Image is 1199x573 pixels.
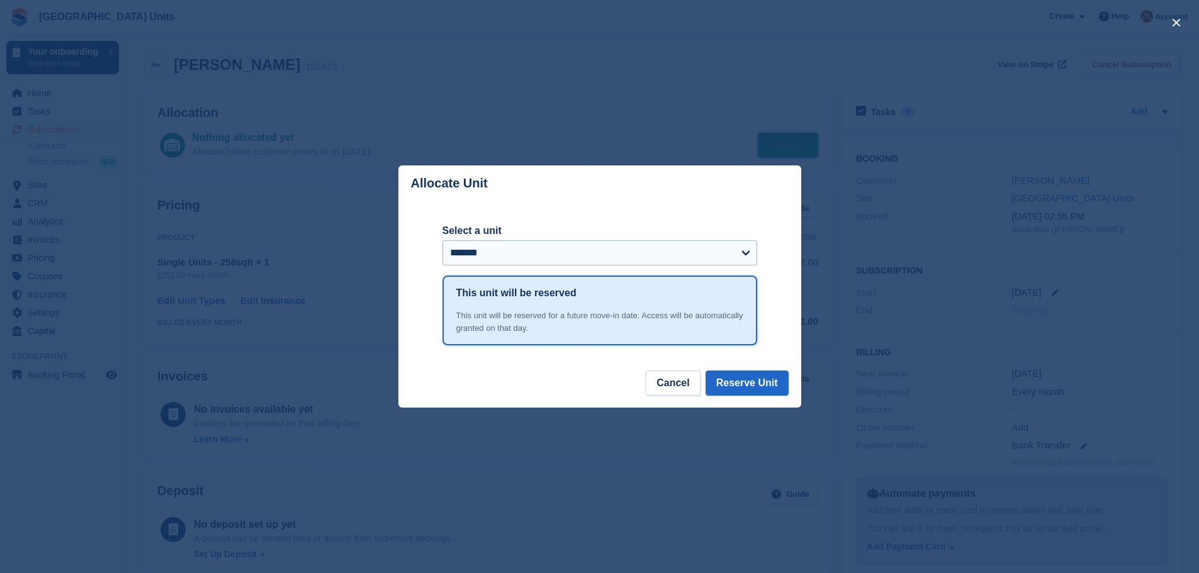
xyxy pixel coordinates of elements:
[646,370,700,396] button: Cancel
[411,176,488,191] p: Allocate Unit
[456,286,577,301] h1: This unit will be reserved
[442,223,757,238] label: Select a unit
[456,309,743,334] div: This unit will be reserved for a future move-in date. Access will be automatically granted on tha...
[1166,13,1186,33] button: close
[706,370,789,396] button: Reserve Unit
